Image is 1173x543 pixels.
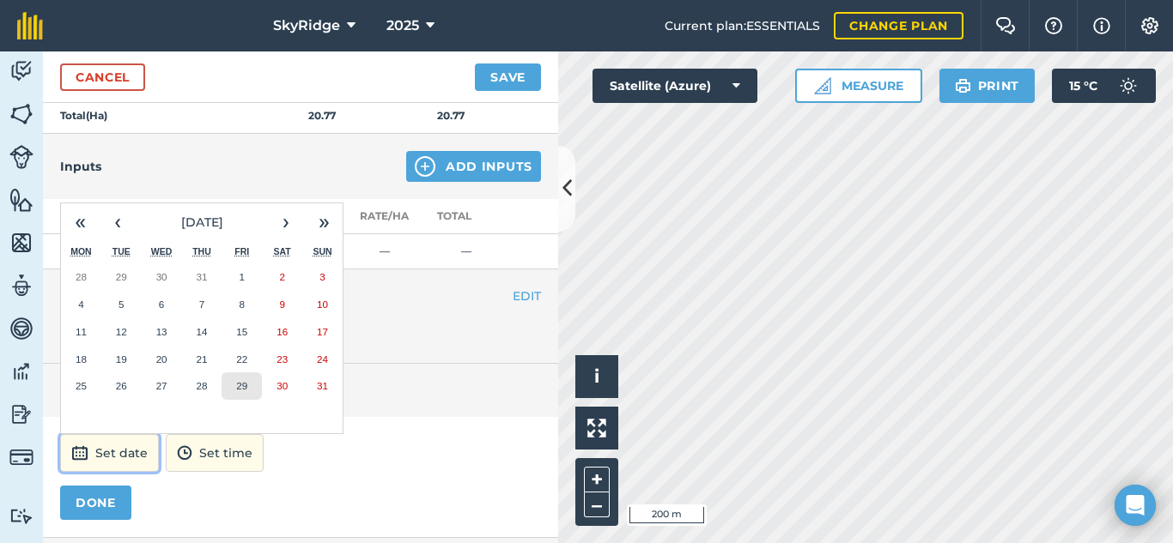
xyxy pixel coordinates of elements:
img: A question mark icon [1043,17,1064,34]
button: Print [939,69,1036,103]
abbr: August 12, 2025 [116,326,127,337]
img: svg+xml;base64,PD94bWwgdmVyc2lvbj0iMS4wIiBlbmNvZGluZz0idXRmLTgiPz4KPCEtLSBHZW5lcmF0b3I6IEFkb2JlIE... [9,445,33,469]
button: August 30, 2025 [262,372,302,400]
abbr: August 1, 2025 [240,271,245,282]
img: svg+xml;base64,PHN2ZyB4bWxucz0iaHR0cDovL3d3dy53My5vcmcvMjAwMC9zdmciIHdpZHRoPSI1NiIgaGVpZ2h0PSI2MC... [9,101,33,127]
button: July 31, 2025 [182,263,222,291]
button: August 13, 2025 [142,318,182,346]
button: August 26, 2025 [101,372,142,400]
button: 15 °C [1052,69,1156,103]
img: svg+xml;base64,PHN2ZyB4bWxucz0iaHR0cDovL3d3dy53My5vcmcvMjAwMC9zdmciIHdpZHRoPSIxNCIgaGVpZ2h0PSIyNC... [415,156,435,177]
h4: Inputs [60,157,101,176]
abbr: July 30, 2025 [156,271,167,282]
button: August 4, 2025 [61,291,101,318]
button: August 25, 2025 [61,372,101,400]
abbr: Sunday [313,246,331,256]
span: [DATE] [181,214,223,230]
abbr: August 13, 2025 [156,326,167,337]
button: Set time [166,434,264,472]
button: › [267,203,305,241]
abbr: July 31, 2025 [196,271,207,282]
abbr: August 19, 2025 [116,353,127,365]
abbr: August 29, 2025 [236,380,247,391]
button: August 9, 2025 [262,291,302,318]
img: fieldmargin Logo [17,12,43,39]
abbr: August 28, 2025 [196,380,207,391]
img: Ruler icon [814,77,831,94]
img: svg+xml;base64,PD94bWwgdmVyc2lvbj0iMS4wIiBlbmNvZGluZz0idXRmLTgiPz4KPCEtLSBHZW5lcmF0b3I6IEFkb2JlIE... [9,145,33,169]
span: 2025 [386,15,419,36]
button: August 17, 2025 [302,318,343,346]
button: » [305,203,343,241]
a: Cancel [60,63,145,91]
abbr: August 18, 2025 [76,353,87,365]
abbr: August 17, 2025 [317,326,328,337]
img: svg+xml;base64,PHN2ZyB4bWxucz0iaHR0cDovL3d3dy53My5vcmcvMjAwMC9zdmciIHdpZHRoPSIxNyIgaGVpZ2h0PSIxNy... [1093,15,1110,36]
button: August 14, 2025 [182,318,222,346]
abbr: Thursday [192,246,211,256]
button: Measure [795,69,922,103]
button: August 10, 2025 [302,291,343,318]
button: August 2, 2025 [262,263,302,291]
abbr: August 21, 2025 [196,353,207,365]
button: August 5, 2025 [101,291,142,318]
button: August 3, 2025 [302,263,343,291]
strong: Total ( Ha ) [60,109,107,122]
abbr: August 7, 2025 [199,299,204,310]
img: svg+xml;base64,PHN2ZyB4bWxucz0iaHR0cDovL3d3dy53My5vcmcvMjAwMC9zdmciIHdpZHRoPSI1NiIgaGVpZ2h0PSI2MC... [9,187,33,213]
abbr: July 28, 2025 [76,271,87,282]
button: August 21, 2025 [182,346,222,373]
abbr: Saturday [274,246,291,256]
abbr: August 3, 2025 [319,271,325,282]
button: August 31, 2025 [302,372,343,400]
abbr: August 16, 2025 [277,326,288,337]
button: August 15, 2025 [222,318,262,346]
abbr: August 24, 2025 [317,353,328,365]
abbr: August 26, 2025 [116,380,127,391]
button: August 7, 2025 [182,291,222,318]
button: August 20, 2025 [142,346,182,373]
span: SkyRidge [273,15,340,36]
button: August 22, 2025 [222,346,262,373]
img: A cog icon [1140,17,1160,34]
abbr: August 9, 2025 [279,299,284,310]
abbr: August 20, 2025 [156,353,167,365]
img: svg+xml;base64,PD94bWwgdmVyc2lvbj0iMS4wIiBlbmNvZGluZz0idXRmLTgiPz4KPCEtLSBHZW5lcmF0b3I6IEFkb2JlIE... [177,443,192,463]
abbr: August 30, 2025 [277,380,288,391]
img: svg+xml;base64,PD94bWwgdmVyc2lvbj0iMS4wIiBlbmNvZGluZz0idXRmLTgiPz4KPCEtLSBHZW5lcmF0b3I6IEFkb2JlIE... [9,58,33,84]
abbr: August 10, 2025 [317,299,328,310]
button: August 23, 2025 [262,346,302,373]
button: DONE [60,486,131,520]
button: Save [475,63,541,91]
button: i [575,355,618,398]
th: Rate/ Ha [352,199,416,234]
abbr: August 31, 2025 [317,380,328,391]
strong: 20.77 [308,109,336,122]
span: 15 ° C [1069,69,1097,103]
img: svg+xml;base64,PD94bWwgdmVyc2lvbj0iMS4wIiBlbmNvZGluZz0idXRmLTgiPz4KPCEtLSBHZW5lcmF0b3I6IEFkb2JlIE... [9,359,33,384]
abbr: Tuesday [112,246,131,256]
button: August 24, 2025 [302,346,343,373]
td: — [352,234,416,269]
button: Set date [60,434,159,472]
abbr: July 29, 2025 [116,271,127,282]
abbr: August 23, 2025 [277,353,288,365]
abbr: August 11, 2025 [76,326,87,337]
abbr: Monday [70,246,92,256]
img: svg+xml;base64,PD94bWwgdmVyc2lvbj0iMS4wIiBlbmNvZGluZz0idXRmLTgiPz4KPCEtLSBHZW5lcmF0b3I6IEFkb2JlIE... [1111,69,1146,103]
img: svg+xml;base64,PHN2ZyB4bWxucz0iaHR0cDovL3d3dy53My5vcmcvMjAwMC9zdmciIHdpZHRoPSIxOSIgaGVpZ2h0PSIyNC... [955,75,971,96]
button: August 29, 2025 [222,372,262,400]
div: Open Intercom Messenger [1115,485,1156,526]
span: Current plan : ESSENTIALS [665,16,820,35]
abbr: August 14, 2025 [196,326,207,337]
abbr: August 8, 2025 [240,299,245,310]
button: August 8, 2025 [222,291,262,318]
abbr: Wednesday [151,246,173,256]
button: July 30, 2025 [142,263,182,291]
abbr: August 27, 2025 [156,380,167,391]
img: svg+xml;base64,PD94bWwgdmVyc2lvbj0iMS4wIiBlbmNvZGluZz0idXRmLTgiPz4KPCEtLSBHZW5lcmF0b3I6IEFkb2JlIE... [9,273,33,299]
button: EDIT [513,287,541,305]
td: — [416,234,515,269]
abbr: August 22, 2025 [236,353,247,365]
button: – [584,492,610,517]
